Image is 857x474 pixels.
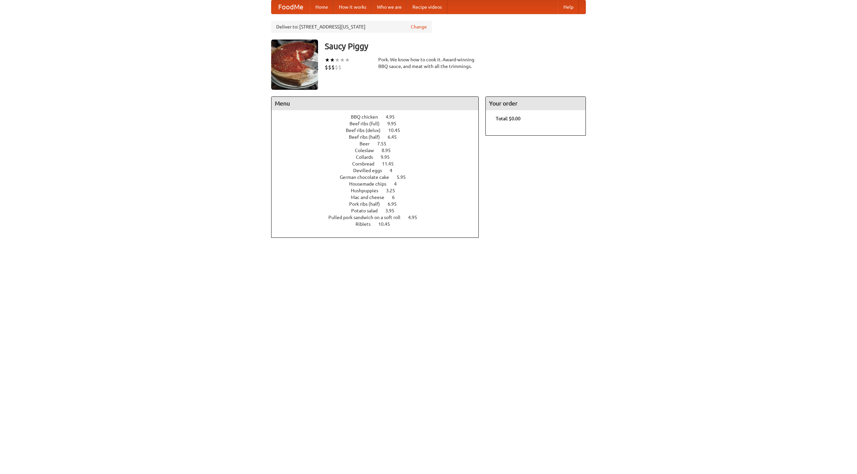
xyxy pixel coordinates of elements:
span: Beef ribs (half) [349,134,387,140]
a: Devilled eggs 4 [353,168,405,173]
li: $ [331,64,335,71]
span: 4.95 [386,114,401,120]
a: FoodMe [271,0,310,14]
a: German chocolate cake 5.95 [340,175,418,180]
span: 9.95 [381,154,396,160]
span: 6.45 [388,134,403,140]
a: Help [558,0,579,14]
li: $ [325,64,328,71]
div: Pork. We know how to cook it. Award-winning BBQ sauce, and meat with all the trimmings. [378,56,479,70]
a: Housemade chips 4 [349,181,409,187]
span: Hushpuppies [351,188,385,193]
span: 10.45 [388,128,407,133]
span: 3.95 [385,208,401,213]
li: ★ [325,56,330,64]
span: 4 [394,181,403,187]
a: Recipe videos [407,0,447,14]
a: Pulled pork sandwich on a soft roll 4.95 [328,215,430,220]
span: 10.45 [378,221,397,227]
a: Cornbread 11.45 [352,161,406,166]
span: 4 [390,168,399,173]
span: 6 [392,195,401,200]
a: Beef ribs (half) 6.45 [349,134,409,140]
h4: Your order [486,97,586,110]
span: BBQ chicken [351,114,385,120]
span: 8.95 [382,148,397,153]
h3: Saucy Piggy [325,40,586,53]
span: Cornbread [352,161,381,166]
img: angular.jpg [271,40,318,90]
span: 3.25 [386,188,402,193]
a: Home [310,0,333,14]
span: Devilled eggs [353,168,389,173]
span: German chocolate cake [340,175,396,180]
a: Coleslaw 8.95 [355,148,403,153]
li: $ [338,64,341,71]
span: Housemade chips [349,181,393,187]
span: Beef ribs (full) [349,121,386,126]
a: Pork ribs (half) 6.95 [349,201,409,207]
span: 6.95 [388,201,403,207]
li: ★ [345,56,350,64]
a: Beer 7.55 [360,141,399,146]
a: Beef ribs (full) 9.95 [349,121,409,126]
a: Change [411,23,427,30]
a: Who we are [372,0,407,14]
span: 5.95 [397,175,412,180]
a: BBQ chicken 4.95 [351,114,407,120]
a: Beef ribs (delux) 10.45 [346,128,412,133]
li: ★ [340,56,345,64]
div: Deliver to: [STREET_ADDRESS][US_STATE] [271,21,432,33]
a: Mac and cheese 6 [351,195,407,200]
span: 9.95 [387,121,403,126]
li: ★ [335,56,340,64]
span: Collards [356,154,380,160]
span: Coleslaw [355,148,381,153]
a: Collards 9.95 [356,154,402,160]
li: $ [328,64,331,71]
span: 11.45 [382,161,400,166]
h4: Menu [271,97,478,110]
span: Beef ribs (delux) [346,128,387,133]
a: Riblets 10.45 [356,221,402,227]
span: Pork ribs (half) [349,201,387,207]
span: Mac and cheese [351,195,391,200]
b: Total: $0.00 [496,116,521,121]
li: ★ [330,56,335,64]
span: Potato salad [351,208,384,213]
span: Beer [360,141,376,146]
li: $ [335,64,338,71]
a: Hushpuppies 3.25 [351,188,407,193]
span: 7.55 [377,141,393,146]
a: Potato salad 3.95 [351,208,407,213]
span: 4.95 [408,215,424,220]
span: Riblets [356,221,377,227]
a: How it works [333,0,372,14]
span: Pulled pork sandwich on a soft roll [328,215,407,220]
